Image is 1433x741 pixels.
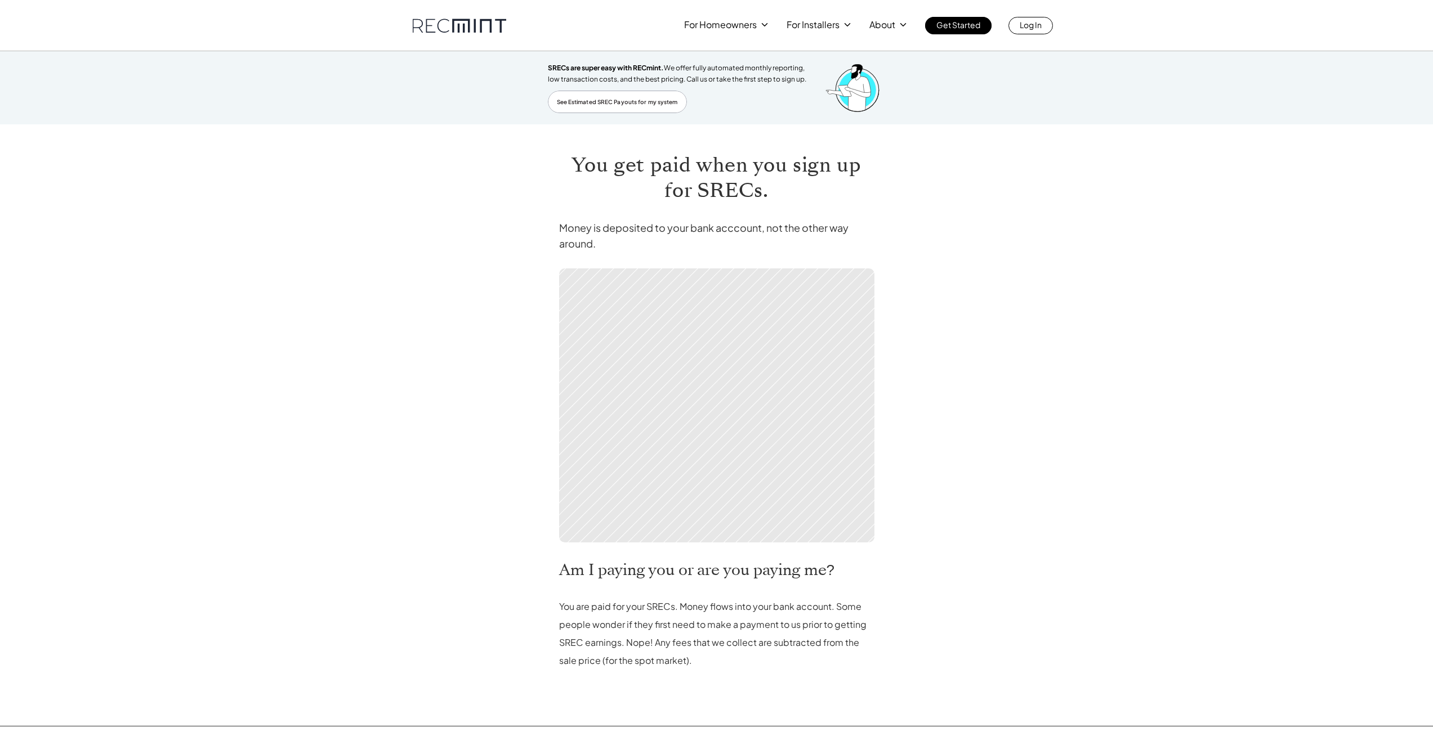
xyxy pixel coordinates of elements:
p: Log In [1020,17,1042,33]
h4: Money is deposited to your bank acccount, not the other way around. [559,220,874,252]
p: See Estimated SREC Payouts for my system [557,97,678,107]
a: Log In [1008,17,1053,34]
p: We offer fully automated monthly reporting, low transaction costs, and the best pricing. Call us ... [548,62,814,85]
a: Get Started [925,17,992,34]
span: SRECs are super easy with RECmint. [548,64,664,72]
p: You are paid for your SRECs. Money flows into your bank account. Some people wonder if they first... [559,598,874,670]
p: For Installers [787,17,840,33]
a: See Estimated SREC Payouts for my system [548,91,687,113]
p: About [869,17,895,33]
p: For Homeowners [684,17,757,33]
h2: Am I paying you or are you paying me? [559,559,874,581]
p: Get Started [936,17,980,33]
h1: You get paid when you sign up for SRECs. [559,152,874,203]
